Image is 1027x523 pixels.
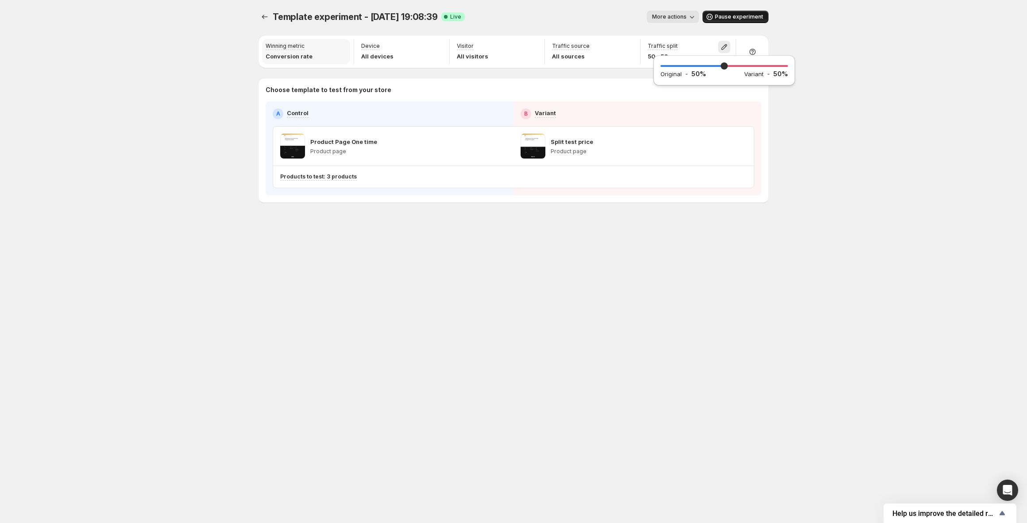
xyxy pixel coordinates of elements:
img: Product Page One time [280,134,305,159]
button: Show survey - Help us improve the detailed report for A/B campaigns [892,508,1008,519]
span: Template experiment - [DATE] 19:08:39 [273,12,438,22]
p: Products to test: 3 products [280,173,357,180]
p: Variant [535,108,556,117]
p: All visitors [457,52,488,61]
h2: A [276,110,280,117]
h2: Variant [744,70,764,78]
p: Traffic split [648,43,678,50]
button: Experiments [259,11,271,23]
p: Visitor [457,43,474,50]
span: Pause experiment [715,13,763,20]
p: Product Page One time [310,137,377,146]
p: 50 % [773,70,788,78]
div: - [744,70,788,78]
p: Product page [551,148,593,155]
p: 50 % [691,70,706,78]
p: All devices [361,52,394,61]
div: - [660,70,744,78]
h2: B [524,110,528,117]
p: Choose template to test from your store [266,85,761,94]
h2: Original [660,70,682,78]
p: Control [287,108,309,117]
p: Device [361,43,380,50]
p: Split test price [551,137,593,146]
p: Traffic source [552,43,590,50]
div: Open Intercom Messenger [997,480,1018,501]
button: Pause experiment [703,11,768,23]
p: Product page [310,148,377,155]
span: More actions [652,13,687,20]
img: Split test price [521,134,545,159]
p: 50 - 50 [648,52,678,61]
p: All sources [552,52,590,61]
span: Help us improve the detailed report for A/B campaigns [892,509,997,518]
button: More actions [647,11,699,23]
p: Conversion rate [266,52,313,61]
p: Winning metric [266,43,305,50]
span: Live [450,13,461,20]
